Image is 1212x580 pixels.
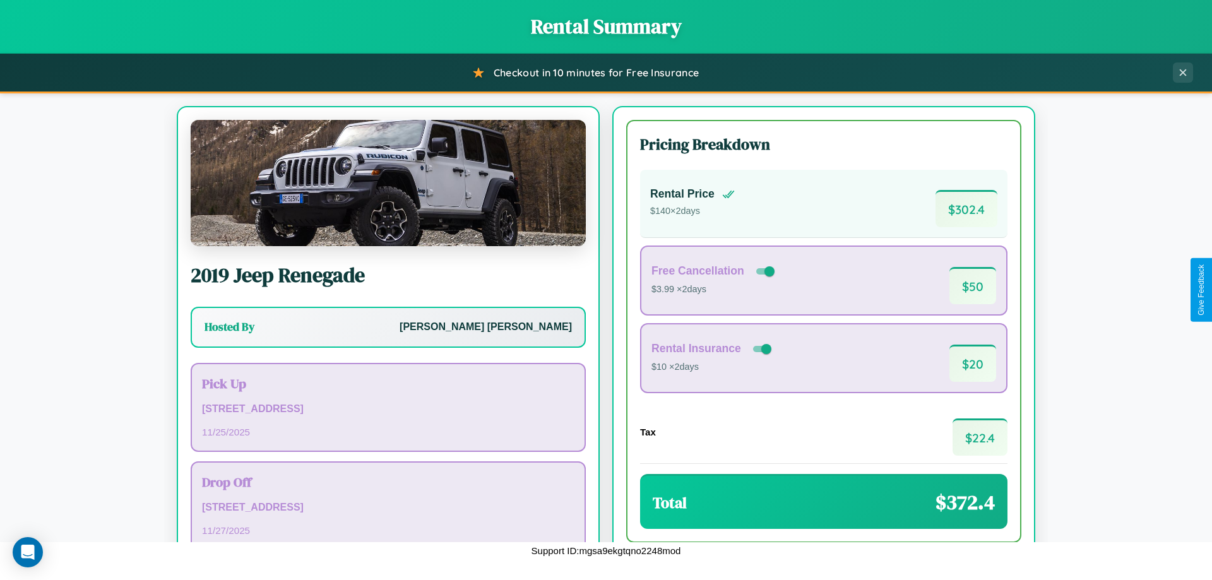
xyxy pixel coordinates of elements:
span: $ 22.4 [953,418,1007,456]
p: 11 / 27 / 2025 [202,522,574,539]
h3: Pick Up [202,374,574,393]
span: $ 302.4 [936,190,997,227]
h2: 2019 Jeep Renegade [191,261,586,289]
span: $ 20 [949,345,996,382]
h3: Hosted By [205,319,254,334]
span: Checkout in 10 minutes for Free Insurance [494,66,699,79]
h1: Rental Summary [13,13,1199,40]
h3: Pricing Breakdown [640,134,1007,155]
p: Support ID: mgsa9ekgtqno2248mod [532,542,681,559]
h4: Free Cancellation [651,264,744,278]
h4: Tax [640,427,656,437]
p: [STREET_ADDRESS] [202,400,574,418]
div: Give Feedback [1197,264,1206,316]
p: 11 / 25 / 2025 [202,423,574,441]
h3: Total [653,492,687,513]
h3: Drop Off [202,473,574,491]
span: $ 372.4 [936,488,995,516]
span: $ 50 [949,267,996,304]
p: $10 × 2 days [651,359,774,376]
p: [STREET_ADDRESS] [202,499,574,517]
h4: Rental Price [650,187,715,201]
p: [PERSON_NAME] [PERSON_NAME] [400,318,572,336]
p: $ 140 × 2 days [650,203,735,220]
h4: Rental Insurance [651,342,741,355]
p: $3.99 × 2 days [651,281,777,298]
div: Open Intercom Messenger [13,537,43,567]
img: Jeep Renegade [191,120,586,246]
